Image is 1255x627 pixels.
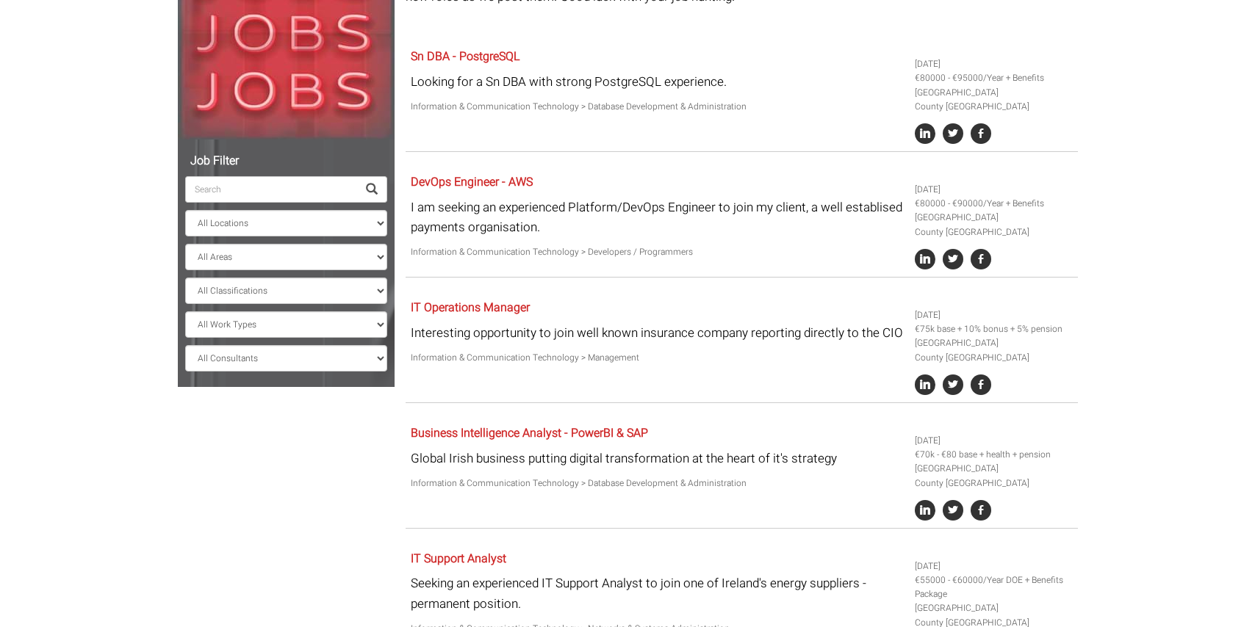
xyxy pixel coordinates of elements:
[411,197,904,237] p: I am seeking an experienced Platform/DevOps Engineer to join my client, a well establised payment...
[915,86,1072,114] li: [GEOGRAPHIC_DATA] County [GEOGRAPHIC_DATA]
[411,323,904,343] p: Interesting opportunity to join well known insurance company reporting directly to the CIO
[411,48,519,65] a: Sn DBA - PostgreSQL
[411,100,904,114] p: Information & Communication Technology > Database Development & Administration
[915,434,1072,448] li: [DATE]
[915,573,1072,601] li: €55000 - €60000/Year DOE + Benefits Package
[915,559,1072,573] li: [DATE]
[185,155,387,168] h5: Job Filter
[411,72,904,92] p: Looking for a Sn DBA with strong PostgreSQL experience.
[411,299,530,316] a: IT Operations Manager
[915,197,1072,211] li: €80000 - €90000/Year + Benefits
[915,57,1072,71] li: [DATE]
[411,245,904,259] p: Information & Communication Technology > Developers / Programmers
[915,211,1072,239] li: [GEOGRAPHIC_DATA] County [GEOGRAPHIC_DATA]
[411,476,904,490] p: Information & Communication Technology > Database Development & Administration
[915,322,1072,336] li: €75k base + 10% bonus + 5% pension
[915,71,1072,85] li: €80000 - €95000/Year + Benefits
[185,176,357,203] input: Search
[411,424,648,442] a: Business Intelligence Analyst - PowerBI & SAP
[411,173,533,191] a: DevOps Engineer - AWS
[915,462,1072,490] li: [GEOGRAPHIC_DATA] County [GEOGRAPHIC_DATA]
[411,550,506,568] a: IT Support Analyst
[915,308,1072,322] li: [DATE]
[915,448,1072,462] li: €70k - €80 base + health + pension
[411,449,904,468] p: Global Irish business putting digital transformation at the heart of it's strategy
[915,336,1072,364] li: [GEOGRAPHIC_DATA] County [GEOGRAPHIC_DATA]
[915,183,1072,197] li: [DATE]
[411,351,904,365] p: Information & Communication Technology > Management
[411,573,904,613] p: Seeking an experienced IT Support Analyst to join one of Ireland's energy suppliers - permanent p...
